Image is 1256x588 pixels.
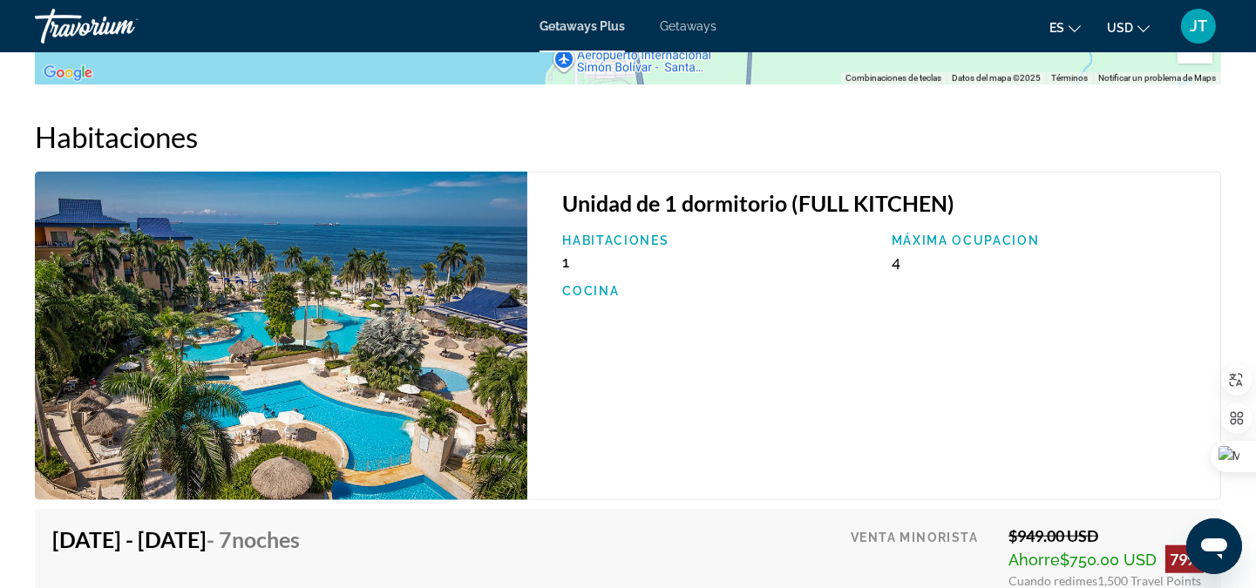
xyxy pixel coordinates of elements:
[1186,518,1242,574] iframe: Botón para iniciar la ventana de mensajería
[1176,8,1221,44] button: User Menu
[562,284,873,298] p: Cocina
[562,253,569,271] span: 1
[1008,551,1060,569] span: Ahorre
[1097,573,1201,588] span: 1,500 Travel Points
[35,172,527,500] img: ii_zu21.jpg
[39,62,97,84] a: Abre esta zona en Google Maps (se abre en una nueva ventana)
[562,233,873,247] p: Habitaciones
[1051,73,1088,83] a: Términos (se abre en una nueva pestaña)
[892,253,900,271] span: 4
[52,526,300,552] h4: [DATE] - [DATE]
[540,19,625,33] a: Getaways Plus
[1060,551,1157,569] span: $750.00 USD
[1008,526,1204,545] div: $949.00 USD
[207,526,300,552] span: - 7
[1107,15,1150,40] button: Change currency
[232,526,300,552] span: noches
[1098,73,1216,83] a: Notificar un problema de Maps
[1107,21,1133,35] span: USD
[660,19,716,33] a: Getaways
[892,233,1203,247] p: Máxima ocupacion
[1008,573,1097,588] span: Cuando redimes
[39,62,97,84] img: Google
[35,119,1221,154] h2: Habitaciones
[1165,545,1204,573] div: 79%
[562,190,1203,216] h3: Unidad de 1 dormitorio (FULL KITCHEN)
[1049,15,1081,40] button: Change language
[1190,17,1207,35] span: JT
[845,72,941,84] button: Combinaciones de teclas
[952,73,1041,83] span: Datos del mapa ©2025
[35,3,209,49] a: Travorium
[851,526,995,588] div: Venta minorista
[1049,21,1064,35] span: es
